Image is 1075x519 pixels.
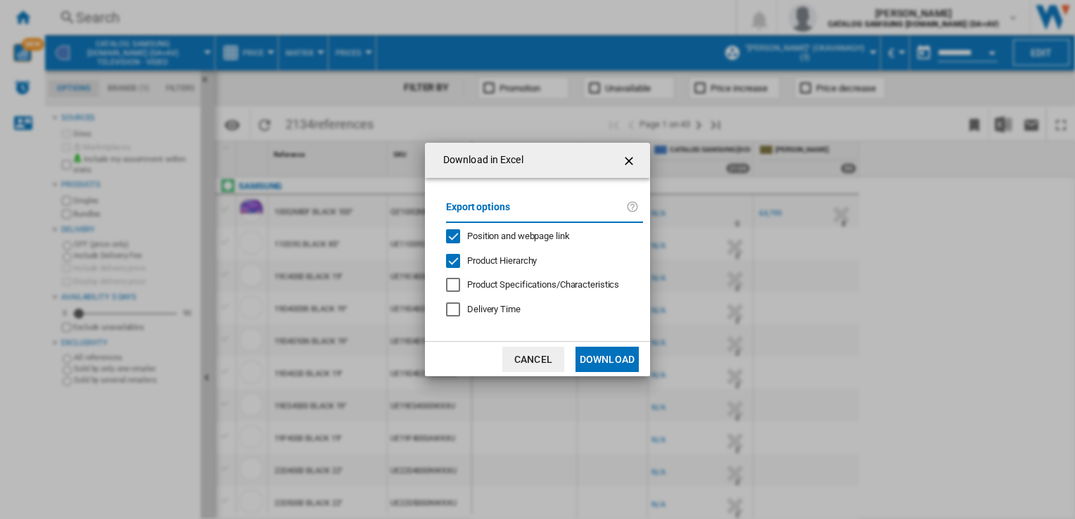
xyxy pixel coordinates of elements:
md-checkbox: Position and webpage link [446,230,632,243]
label: Export options [446,199,626,225]
span: Delivery Time [467,304,521,314]
md-checkbox: Delivery Time [446,303,643,316]
span: Product Hierarchy [467,255,537,266]
div: Only applies to Category View [467,278,619,291]
button: Cancel [502,347,564,372]
span: Position and webpage link [467,231,570,241]
button: Download [575,347,639,372]
button: getI18NText('BUTTONS.CLOSE_DIALOG') [616,146,644,174]
h4: Download in Excel [436,153,523,167]
md-checkbox: Product Hierarchy [446,254,632,267]
ng-md-icon: getI18NText('BUTTONS.CLOSE_DIALOG') [622,153,639,169]
span: Product Specifications/Characteristics [467,279,619,290]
